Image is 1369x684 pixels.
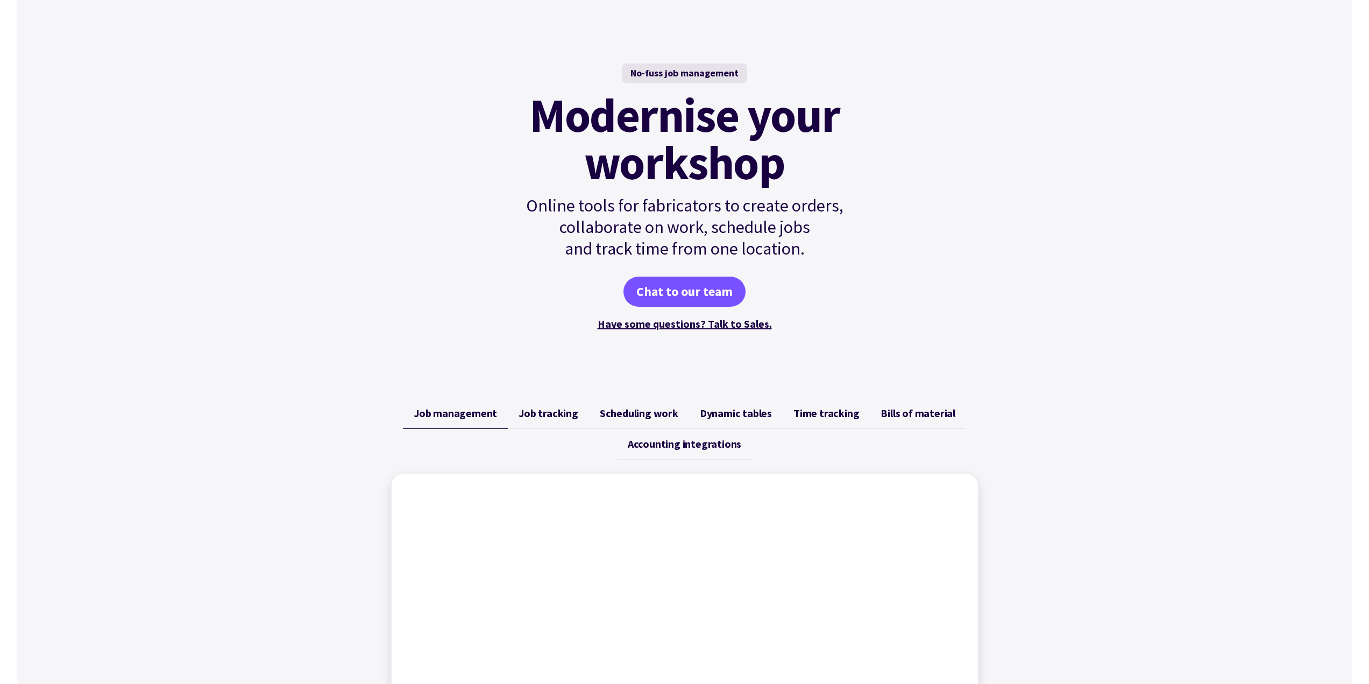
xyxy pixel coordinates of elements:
[600,407,678,420] span: Scheduling work
[519,407,578,420] span: Job tracking
[1185,568,1369,684] iframe: Chat Widget
[622,64,747,83] div: No-fuss job management
[628,438,741,450] span: Accounting integrations
[700,407,772,420] span: Dynamic tables
[598,317,772,330] a: Have some questions? Talk to Sales.
[503,195,867,259] p: Online tools for fabricators to create orders, collaborate on work, schedule jobs and track time ...
[414,407,497,420] span: Job management
[793,407,859,420] span: Time tracking
[881,407,955,420] span: Bills of material
[623,277,746,307] a: Chat to our team
[529,91,840,186] mark: Modernise your workshop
